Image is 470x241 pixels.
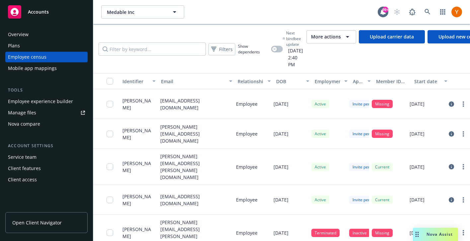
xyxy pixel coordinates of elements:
[8,174,37,185] div: Client access
[236,130,258,137] p: Employee
[276,78,302,85] div: DOB
[447,100,455,108] a: circleInformation
[219,46,233,53] span: Filters
[311,229,340,237] div: Terminated
[274,196,288,203] p: [DATE]
[459,130,467,138] a: more
[349,130,382,138] div: Invite pending
[353,78,363,85] div: App status
[107,197,113,203] input: Toggle Row Selected
[5,29,88,40] a: Overview
[208,43,235,55] button: Filters
[410,130,425,137] p: [DATE]
[372,100,393,108] div: Missing
[122,193,155,207] span: [PERSON_NAME]
[8,52,46,62] div: Employee census
[236,163,258,170] p: Employee
[5,152,88,162] a: Service team
[235,73,274,89] button: Relationship
[8,152,37,162] div: Service team
[459,163,467,171] a: more
[160,97,231,111] p: [EMAIL_ADDRESS][DOMAIN_NAME]
[413,228,458,241] button: Nova Assist
[447,163,455,171] a: circleInformation
[160,153,231,181] p: [PERSON_NAME][EMAIL_ADDRESS][PERSON_NAME][DOMAIN_NAME]
[8,163,41,174] div: Client features
[413,228,421,241] div: Drag to move
[12,219,62,226] span: Open Client Navigator
[274,100,288,107] p: [DATE]
[349,100,382,108] div: Invite pending
[160,123,231,144] p: [PERSON_NAME][EMAIL_ADDRESS][DOMAIN_NAME]
[286,30,304,47] span: Next bindbee update
[5,3,88,21] a: Accounts
[410,196,425,203] p: [DATE]
[311,163,329,171] div: Active
[451,7,462,17] img: photo
[311,130,329,138] div: Active
[274,130,288,137] p: [DATE]
[122,160,155,174] span: [PERSON_NAME]
[5,87,88,93] div: Tools
[410,229,425,236] p: [DATE]
[372,196,393,204] div: Current
[382,7,388,13] div: 99+
[99,42,206,56] input: Filter by keyword...
[122,97,155,111] span: [PERSON_NAME]
[238,43,269,55] span: Show dependents
[350,73,373,89] button: App status
[274,73,312,89] button: DOB
[372,163,393,171] div: Current
[5,96,88,107] a: Employee experience builder
[283,47,304,68] span: [DATE] 2:40 PM
[107,229,113,236] input: Toggle Row Selected
[8,29,29,40] div: Overview
[311,33,341,40] span: More actions
[349,229,370,237] div: Inactive
[8,119,40,129] div: Nova compare
[349,163,382,171] div: Invite pending
[236,229,258,236] p: Employee
[107,78,113,85] input: Select all
[412,73,450,89] button: Start date
[5,63,88,74] a: Mobile app mappings
[236,196,258,203] p: Employee
[410,163,425,170] p: [DATE]
[161,78,225,85] div: Email
[436,5,449,19] a: Switch app
[107,9,164,16] span: Medable Inc
[372,229,393,237] div: Missing
[359,30,425,43] a: Upload carrier data
[107,163,113,170] input: Toggle Row Selected
[5,119,88,129] a: Nova compare
[8,63,57,74] div: Mobile app mappings
[5,143,88,149] div: Account settings
[406,5,419,19] a: Report a Bug
[447,130,455,138] a: circleInformation
[311,196,329,204] div: Active
[315,78,341,85] div: Employment
[107,101,113,107] input: Toggle Row Selected
[5,40,88,51] a: Plans
[8,40,20,51] div: Plans
[459,100,467,108] a: more
[158,73,235,89] button: Email
[236,100,258,107] p: Employee
[122,226,155,240] span: [PERSON_NAME]
[459,229,467,237] a: more
[120,73,158,89] button: Identifier
[421,5,434,19] a: Search
[427,231,453,237] span: Nova Assist
[372,130,393,138] div: Missing
[122,127,155,141] span: [PERSON_NAME]
[274,163,288,170] p: [DATE]
[210,44,234,54] span: Filters
[238,78,264,85] div: Relationship
[373,73,412,89] button: Member ID status
[414,78,440,85] div: Start date
[5,52,88,62] a: Employee census
[107,131,113,137] input: Toggle Row Selected
[101,5,184,19] button: Medable Inc
[447,196,455,204] a: circleInformation
[306,30,356,43] button: More actions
